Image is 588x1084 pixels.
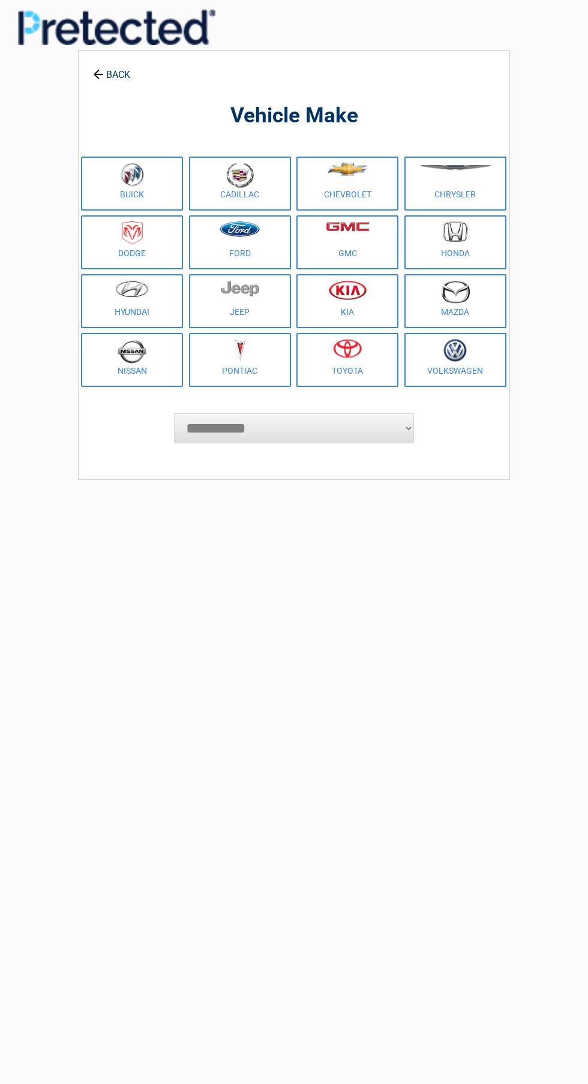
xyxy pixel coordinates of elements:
[85,102,503,130] h2: Vehicle Make
[189,274,291,328] a: Jeep
[296,274,398,328] a: Kia
[121,163,144,187] img: buick
[81,274,183,328] a: Hyundai
[419,165,492,170] img: chrysler
[296,157,398,211] a: Chevrolet
[404,157,506,211] a: Chrysler
[221,280,259,297] img: jeep
[81,333,183,387] a: Nissan
[189,215,291,269] a: Ford
[118,339,146,364] img: nissan
[404,274,506,328] a: Mazda
[296,215,398,269] a: GMC
[329,280,367,300] img: kia
[443,339,467,362] img: volkswagen
[404,215,506,269] a: Honda
[81,157,183,211] a: Buick
[328,163,368,176] img: chevrolet
[326,221,370,232] img: gmc
[226,163,254,188] img: cadillac
[404,333,506,387] a: Volkswagen
[115,280,149,298] img: hyundai
[122,221,143,245] img: dodge
[443,221,468,242] img: honda
[440,280,470,304] img: mazda
[189,333,291,387] a: Pontiac
[333,339,362,358] img: toyota
[234,339,246,362] img: pontiac
[296,333,398,387] a: Toyota
[18,9,215,45] img: Main Logo
[220,221,260,237] img: ford
[81,215,183,269] a: Dodge
[91,59,133,80] a: BACK
[189,157,291,211] a: Cadillac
